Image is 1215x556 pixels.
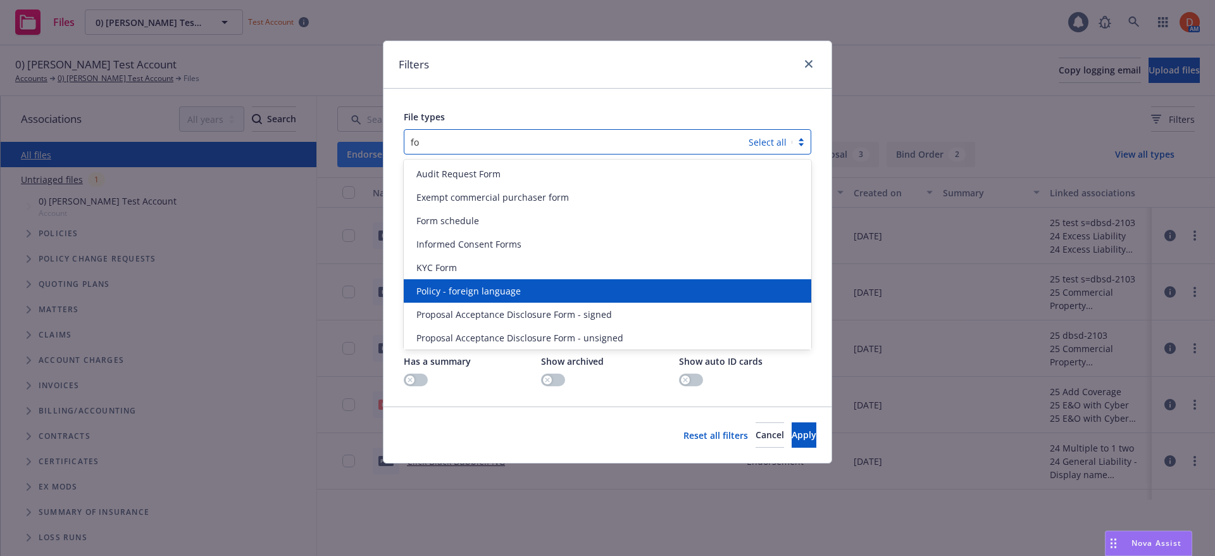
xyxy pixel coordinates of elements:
button: Apply [792,422,816,448]
span: File types [404,111,445,123]
span: Proposal Acceptance Disclosure Form - unsigned [416,331,623,344]
span: Audit Request Form [416,167,501,180]
span: Nova Assist [1131,538,1181,548]
div: Drag to move [1106,531,1121,555]
span: Policy - foreign language [416,284,521,298]
span: Exempt commercial purchaser form [416,191,569,204]
a: Select all [749,136,787,148]
a: close [801,56,816,72]
span: Cancel [756,429,784,441]
span: Apply [792,429,816,441]
span: Has a summary [404,355,471,367]
h1: Filters [399,56,429,73]
button: Nova Assist [1105,531,1192,556]
button: Cancel [756,422,784,448]
span: Informed Consent Forms [416,237,521,251]
span: KYC Form [416,261,457,274]
span: Show auto ID cards [679,355,763,367]
span: Show archived [541,355,604,367]
span: Form schedule [416,214,479,227]
a: Reset all filters [683,429,748,442]
span: Proposal Acceptance Disclosure Form - signed [416,308,612,321]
